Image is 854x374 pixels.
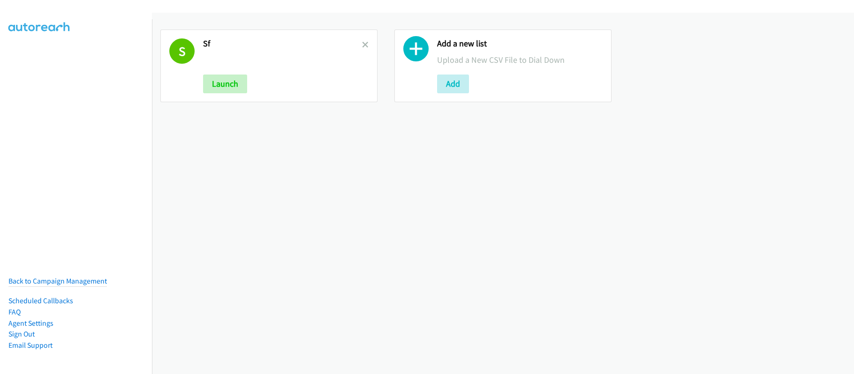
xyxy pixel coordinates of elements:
[203,38,362,49] h2: Sf
[8,329,35,338] a: Sign Out
[203,75,247,93] button: Launch
[8,319,53,328] a: Agent Settings
[8,307,21,316] a: FAQ
[8,341,53,350] a: Email Support
[437,75,469,93] button: Add
[169,38,195,64] h1: S
[437,53,603,66] p: Upload a New CSV File to Dial Down
[8,277,107,285] a: Back to Campaign Management
[437,38,603,49] h2: Add a new list
[8,296,73,305] a: Scheduled Callbacks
